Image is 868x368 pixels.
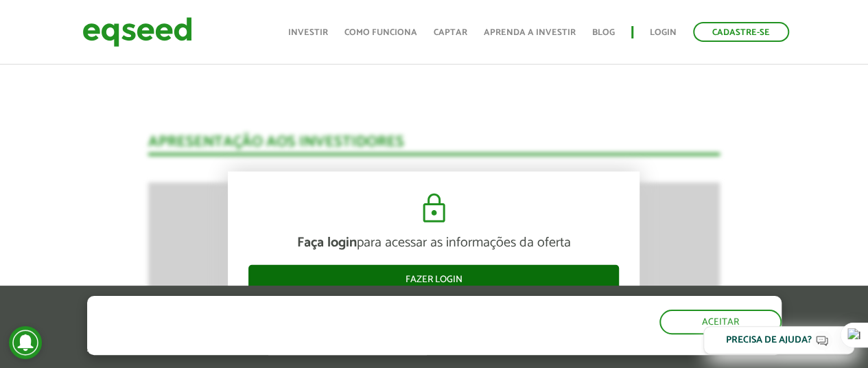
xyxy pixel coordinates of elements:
h5: O site da EqSeed utiliza cookies para melhorar sua navegação. [87,296,504,338]
a: política de privacidade e de cookies [268,343,427,355]
img: EqSeed [82,14,192,50]
a: Aprenda a investir [484,28,576,37]
a: Cadastre-se [693,22,789,42]
strong: Faça login [297,231,357,254]
a: Investir [288,28,328,37]
p: para acessar as informações da oferta [248,235,619,251]
a: Login [650,28,677,37]
img: cadeado.svg [417,192,451,225]
button: Aceitar [659,310,782,334]
p: Ao clicar em "aceitar", você aceita nossa . [87,342,504,355]
a: Fazer login [248,265,619,294]
a: Captar [434,28,467,37]
a: Como funciona [344,28,417,37]
a: Blog [592,28,615,37]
